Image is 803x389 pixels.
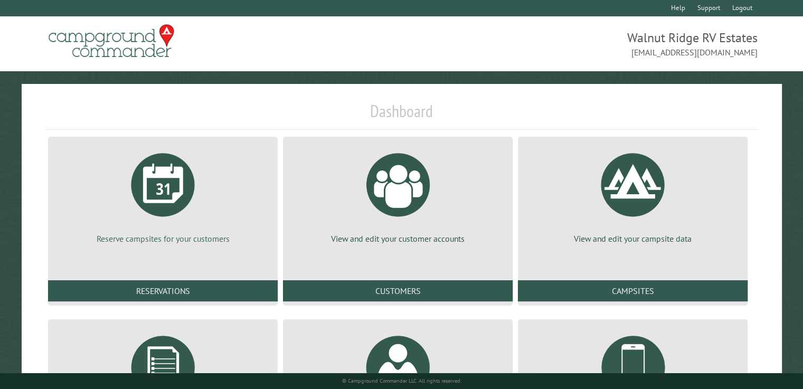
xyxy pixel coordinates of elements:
[48,280,278,301] a: Reservations
[45,101,758,130] h1: Dashboard
[61,233,265,244] p: Reserve campsites for your customers
[45,21,177,62] img: Campground Commander
[283,280,513,301] a: Customers
[296,233,500,244] p: View and edit your customer accounts
[342,377,461,384] small: © Campground Commander LLC. All rights reserved.
[402,29,758,59] span: Walnut Ridge RV Estates [EMAIL_ADDRESS][DOMAIN_NAME]
[531,233,735,244] p: View and edit your campsite data
[61,145,265,244] a: Reserve campsites for your customers
[531,145,735,244] a: View and edit your campsite data
[296,145,500,244] a: View and edit your customer accounts
[518,280,748,301] a: Campsites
